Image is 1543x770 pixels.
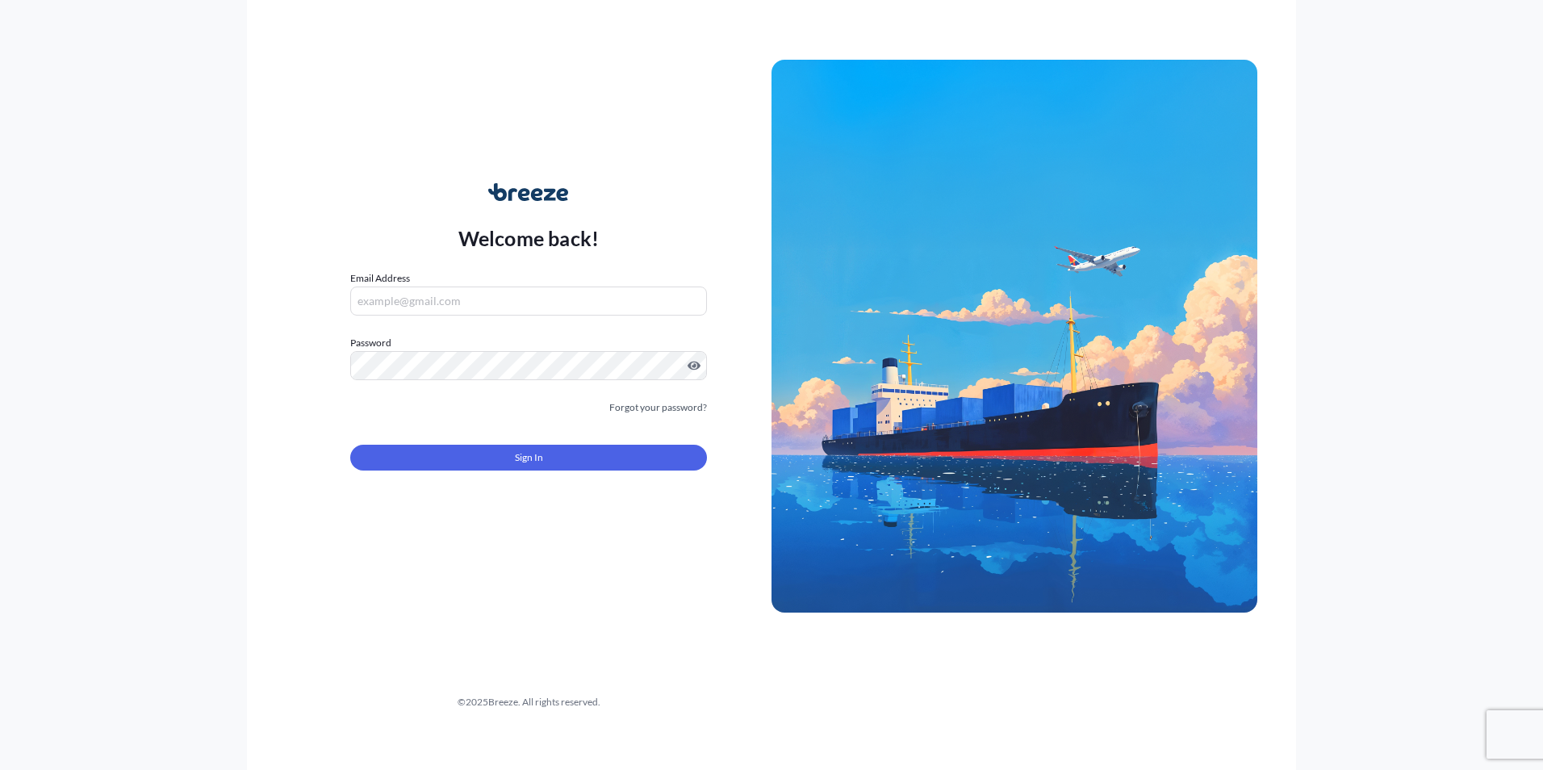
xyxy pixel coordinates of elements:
a: Forgot your password? [609,400,707,416]
button: Sign In [350,445,707,471]
p: Welcome back! [458,225,600,251]
img: Ship illustration [771,60,1257,612]
input: example@gmail.com [350,287,707,316]
span: Sign In [515,450,543,466]
label: Email Address [350,270,410,287]
div: © 2025 Breeze. All rights reserved. [286,694,771,710]
button: Show password [688,359,700,372]
label: Password [350,335,707,351]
